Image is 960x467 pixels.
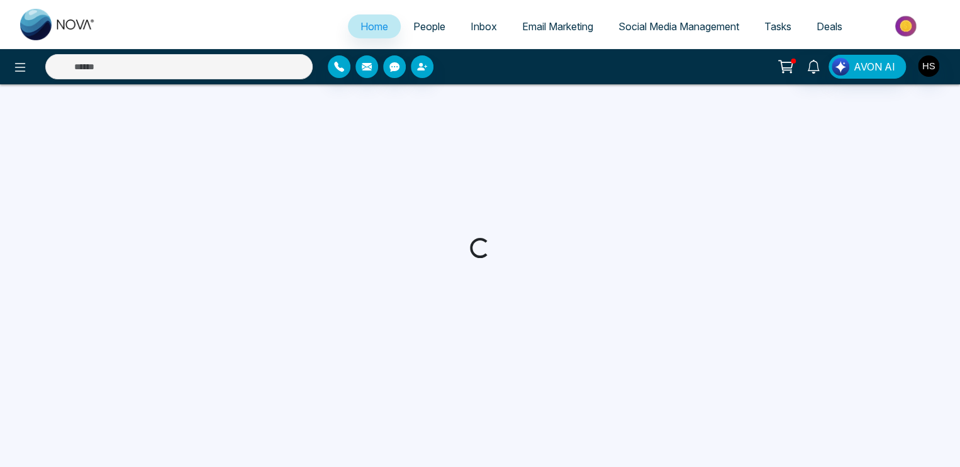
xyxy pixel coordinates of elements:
[522,20,593,33] span: Email Marketing
[348,14,401,38] a: Home
[829,55,906,79] button: AVON AI
[918,55,939,77] img: User Avatar
[471,20,497,33] span: Inbox
[861,12,952,40] img: Market-place.gif
[854,59,895,74] span: AVON AI
[752,14,804,38] a: Tasks
[817,20,842,33] span: Deals
[401,14,458,38] a: People
[832,58,849,76] img: Lead Flow
[413,20,445,33] span: People
[510,14,606,38] a: Email Marketing
[458,14,510,38] a: Inbox
[804,14,855,38] a: Deals
[606,14,752,38] a: Social Media Management
[764,20,791,33] span: Tasks
[360,20,388,33] span: Home
[618,20,739,33] span: Social Media Management
[20,9,96,40] img: Nova CRM Logo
